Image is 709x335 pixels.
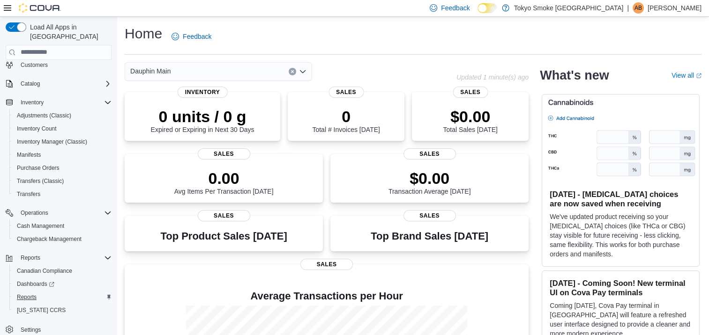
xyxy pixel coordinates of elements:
[17,323,112,335] span: Settings
[2,251,115,264] button: Reports
[13,291,112,303] span: Reports
[174,169,274,195] div: Avg Items Per Transaction [DATE]
[160,231,287,242] h3: Top Product Sales [DATE]
[151,107,254,133] div: Expired or Expiring in Next 30 Days
[17,112,71,119] span: Adjustments (Classic)
[13,278,112,290] span: Dashboards
[17,78,44,89] button: Catalog
[21,326,41,334] span: Settings
[17,97,112,108] span: Inventory
[17,207,52,218] button: Operations
[13,278,58,290] a: Dashboards
[9,135,115,148] button: Inventory Manager (Classic)
[9,233,115,246] button: Chargeback Management
[21,99,44,106] span: Inventory
[13,265,112,277] span: Canadian Compliance
[300,259,353,270] span: Sales
[9,175,115,188] button: Transfers (Classic)
[13,220,112,232] span: Cash Management
[550,189,692,208] h3: [DATE] - [MEDICAL_DATA] choices are now saved when receiving
[17,151,41,159] span: Manifests
[648,2,702,14] p: [PERSON_NAME]
[17,235,82,243] span: Chargeback Management
[19,3,61,13] img: Cova
[443,107,497,126] p: $0.00
[26,22,112,41] span: Load All Apps in [GEOGRAPHIC_DATA]
[151,107,254,126] p: 0 units / 0 g
[21,61,48,69] span: Customers
[328,87,364,98] span: Sales
[403,210,456,221] span: Sales
[17,222,64,230] span: Cash Management
[17,267,72,275] span: Canadian Compliance
[198,148,250,160] span: Sales
[388,169,471,188] p: $0.00
[13,149,112,160] span: Manifests
[2,58,115,72] button: Customers
[168,27,215,46] a: Feedback
[17,252,44,263] button: Reports
[13,123,60,134] a: Inventory Count
[13,233,85,245] a: Chargeback Management
[13,162,112,174] span: Purchase Orders
[13,265,76,277] a: Canadian Compliance
[550,278,692,297] h3: [DATE] - Coming Soon! New terminal UI on Cova Pay terminals
[13,305,112,316] span: Washington CCRS
[312,107,380,133] div: Total # Invoices [DATE]
[13,162,63,174] a: Purchase Orders
[2,77,115,90] button: Catalog
[633,2,644,14] div: Allison Beauchamp
[441,3,470,13] span: Feedback
[17,125,57,132] span: Inventory Count
[13,291,40,303] a: Reports
[453,87,488,98] span: Sales
[9,277,115,291] a: Dashboards
[17,293,37,301] span: Reports
[17,207,112,218] span: Operations
[13,110,112,121] span: Adjustments (Classic)
[13,189,112,200] span: Transfers
[17,280,54,288] span: Dashboards
[13,233,112,245] span: Chargeback Management
[13,175,67,187] a: Transfers (Classic)
[21,254,40,262] span: Reports
[403,148,456,160] span: Sales
[9,148,115,161] button: Manifests
[2,206,115,219] button: Operations
[13,136,91,147] a: Inventory Manager (Classic)
[540,68,609,83] h2: What's new
[21,209,48,217] span: Operations
[2,96,115,109] button: Inventory
[130,66,171,77] span: Dauphin Main
[456,73,529,81] p: Updated 1 minute(s) ago
[178,87,228,98] span: Inventory
[17,78,112,89] span: Catalog
[514,2,624,14] p: Tokyo Smoke [GEOGRAPHIC_DATA]
[299,68,306,75] button: Open list of options
[9,264,115,277] button: Canadian Compliance
[9,122,115,135] button: Inventory Count
[17,97,47,108] button: Inventory
[17,252,112,263] span: Reports
[9,304,115,317] button: [US_STATE] CCRS
[478,3,497,13] input: Dark Mode
[13,220,68,232] a: Cash Management
[17,138,87,146] span: Inventory Manager (Classic)
[13,136,112,147] span: Inventory Manager (Classic)
[627,2,629,14] p: |
[125,24,162,43] h1: Home
[550,212,692,259] p: We've updated product receiving so your [MEDICAL_DATA] choices (like THCa or CBG) stay visible fo...
[17,59,112,71] span: Customers
[13,189,44,200] a: Transfers
[388,169,471,195] div: Transaction Average [DATE]
[17,59,52,71] a: Customers
[9,109,115,122] button: Adjustments (Classic)
[13,149,45,160] a: Manifests
[672,72,702,79] a: View allExternal link
[9,188,115,201] button: Transfers
[21,80,40,87] span: Catalog
[634,2,642,14] span: AB
[17,177,64,185] span: Transfers (Classic)
[371,231,488,242] h3: Top Brand Sales [DATE]
[13,123,112,134] span: Inventory Count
